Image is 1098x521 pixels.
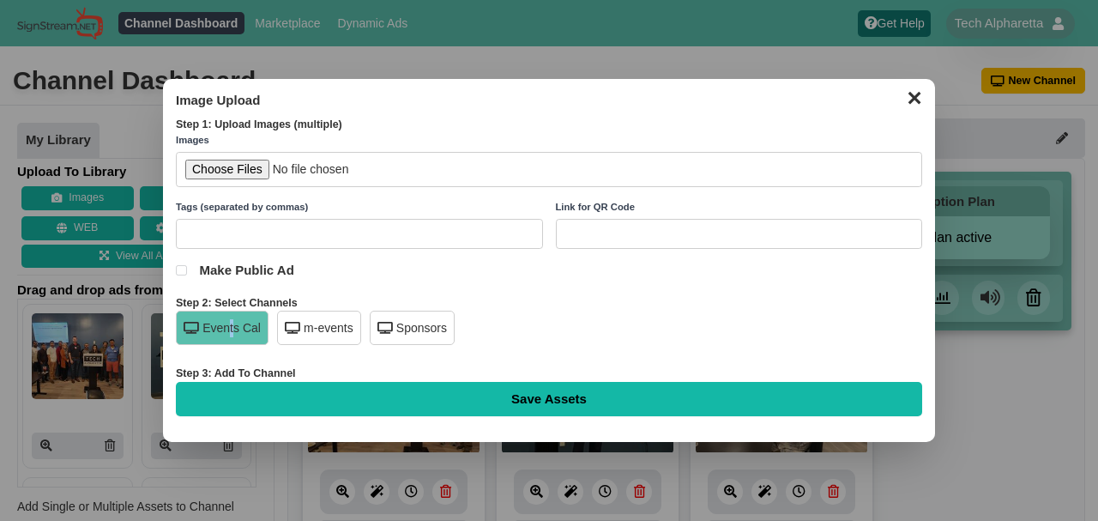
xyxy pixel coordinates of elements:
[176,296,922,312] div: Step 2: Select Channels
[176,265,187,276] input: Make Public Ad
[370,311,455,345] div: Sponsors
[176,133,922,148] label: Images
[176,382,922,416] input: Save Assets
[277,311,361,345] div: m-events
[176,200,543,215] label: Tags (separated by commas)
[176,262,922,279] label: Make Public Ad
[176,92,922,109] h3: Image Upload
[897,83,931,109] button: ✕
[176,367,922,382] div: Step 3: Add To Channel
[176,118,922,133] div: Step 1: Upload Images (multiple)
[176,311,268,345] div: Events Cal
[556,200,923,215] label: Link for QR Code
